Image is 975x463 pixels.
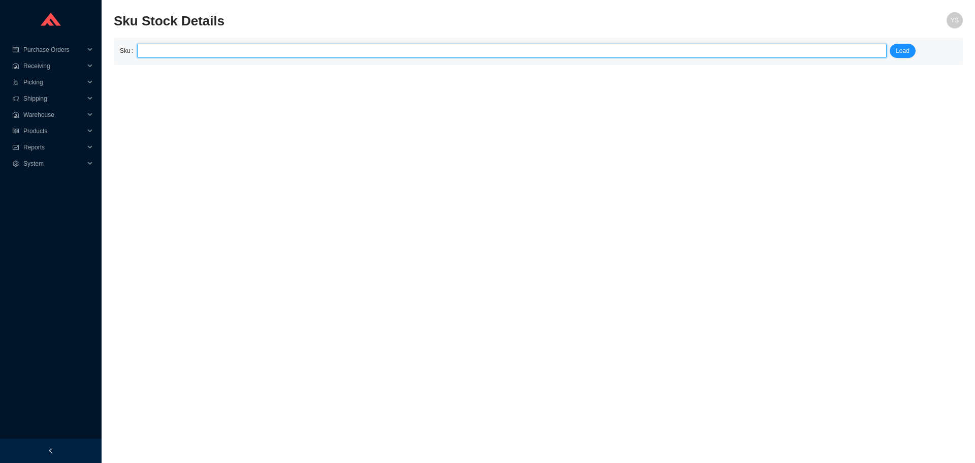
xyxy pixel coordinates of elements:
[23,58,84,74] span: Receiving
[23,139,84,156] span: Reports
[896,46,909,56] span: Load
[23,74,84,90] span: Picking
[951,12,959,28] span: YS
[12,128,19,134] span: read
[120,44,137,58] label: Sku
[23,123,84,139] span: Products
[114,12,751,30] h2: Sku Stock Details
[890,44,916,58] button: Load
[23,42,84,58] span: Purchase Orders
[12,161,19,167] span: setting
[12,47,19,53] span: credit-card
[23,90,84,107] span: Shipping
[12,144,19,150] span: fund
[23,107,84,123] span: Warehouse
[48,448,54,454] span: left
[23,156,84,172] span: System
